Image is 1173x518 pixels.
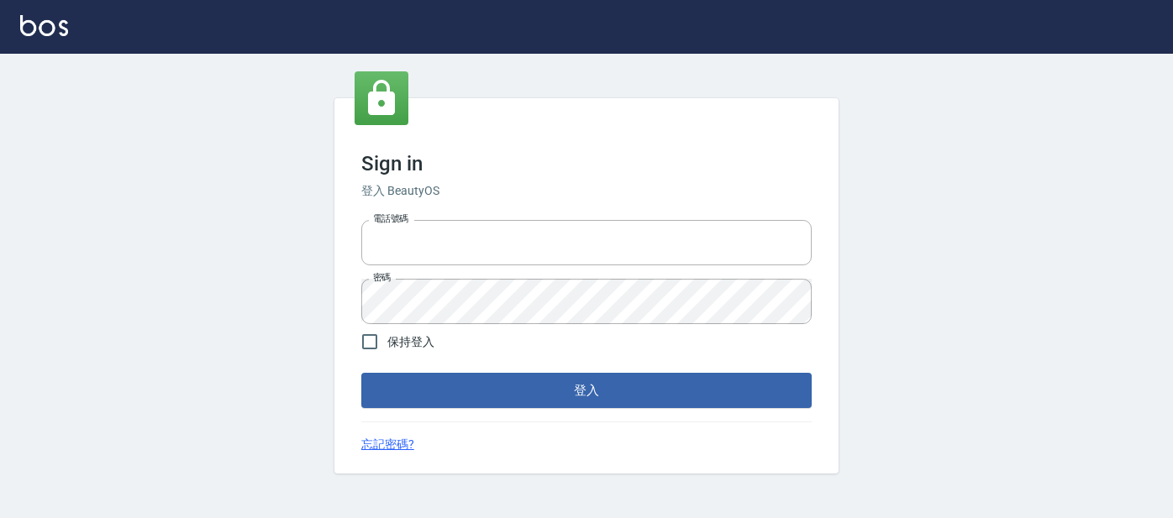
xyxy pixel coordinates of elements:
[20,15,68,36] img: Logo
[387,333,434,351] span: 保持登入
[361,182,812,200] h6: 登入 BeautyOS
[373,271,391,284] label: 密碼
[361,152,812,175] h3: Sign in
[361,436,414,453] a: 忘記密碼?
[373,212,408,225] label: 電話號碼
[361,373,812,408] button: 登入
